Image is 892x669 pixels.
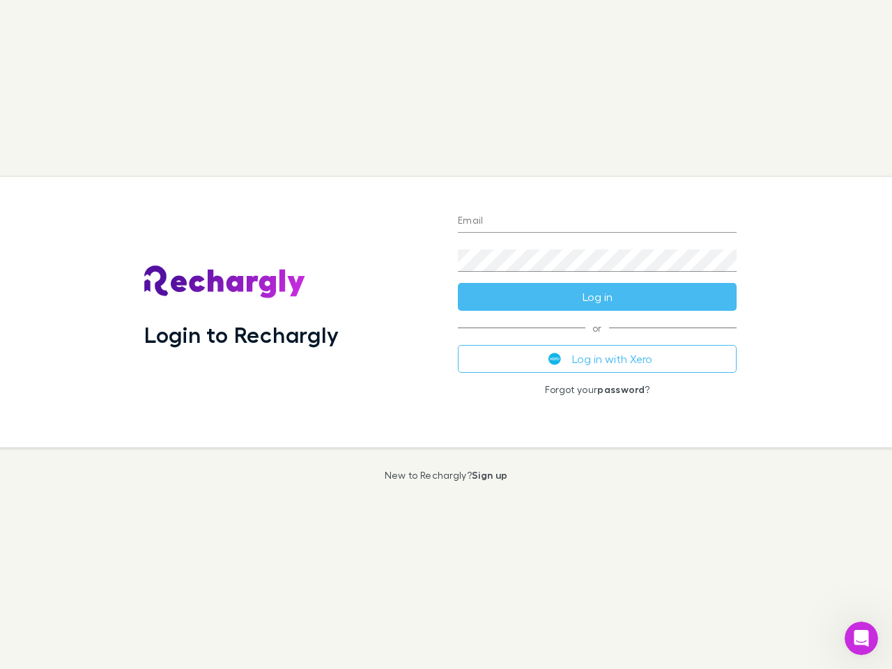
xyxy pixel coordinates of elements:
iframe: Intercom live chat [845,622,878,655]
a: password [597,383,645,395]
p: Forgot your ? [458,384,737,395]
button: Log in with Xero [458,345,737,373]
a: Sign up [472,469,507,481]
img: Rechargly's Logo [144,266,306,299]
button: Log in [458,283,737,311]
img: Xero's logo [548,353,561,365]
h1: Login to Rechargly [144,321,339,348]
p: New to Rechargly? [385,470,508,481]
